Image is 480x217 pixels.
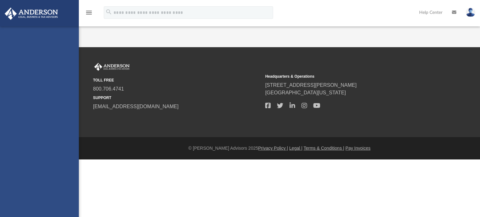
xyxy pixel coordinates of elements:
i: menu [85,9,93,16]
a: 800.706.4741 [93,86,124,92]
img: Anderson Advisors Platinum Portal [93,63,131,71]
a: [EMAIL_ADDRESS][DOMAIN_NAME] [93,104,179,109]
a: Privacy Policy | [258,146,288,151]
a: Pay Invoices [345,146,370,151]
a: [STREET_ADDRESS][PERSON_NAME] [265,82,357,88]
a: Terms & Conditions | [304,146,344,151]
a: Legal | [289,146,302,151]
i: search [105,8,112,15]
small: Headquarters & Operations [265,74,433,79]
a: [GEOGRAPHIC_DATA][US_STATE] [265,90,346,95]
a: menu [85,12,93,16]
div: © [PERSON_NAME] Advisors 2025 [79,145,480,152]
img: Anderson Advisors Platinum Portal [3,8,60,20]
small: TOLL FREE [93,77,261,83]
small: SUPPORT [93,95,261,101]
img: User Pic [466,8,475,17]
